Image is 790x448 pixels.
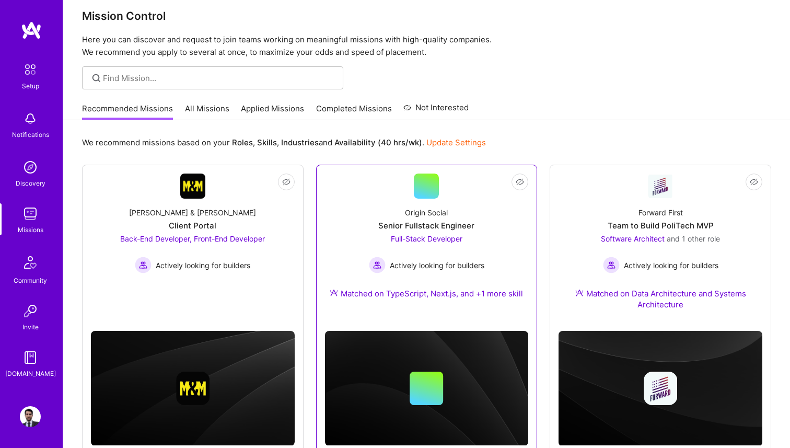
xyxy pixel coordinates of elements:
a: Origin SocialSenior Fullstack EngineerFull-Stack Developer Actively looking for buildersActively ... [325,174,529,312]
div: Client Portal [169,220,216,231]
a: Company Logo[PERSON_NAME] & [PERSON_NAME]Client PortalBack-End Developer, Front-End Developer Act... [91,174,295,305]
b: Roles [232,137,253,147]
div: Matched on TypeScript, Next.js, and +1 more skill [330,288,523,299]
i: icon EyeClosed [282,178,291,186]
img: cover [559,331,762,446]
div: [DOMAIN_NAME] [5,368,56,379]
div: [PERSON_NAME] & [PERSON_NAME] [129,207,256,218]
p: Here you can discover and request to join teams working on meaningful missions with high-quality ... [82,33,771,59]
img: Community [18,250,43,275]
a: Update Settings [426,137,486,147]
img: Invite [20,301,41,321]
img: guide book [20,347,41,368]
div: Matched on Data Architecture and Systems Architecture [559,288,762,310]
img: Company logo [176,372,210,405]
b: Industries [281,137,319,147]
i: icon EyeClosed [750,178,758,186]
div: Forward First [638,207,683,218]
div: Missions [18,224,43,235]
span: Actively looking for builders [624,260,718,271]
a: Company LogoForward FirstTeam to Build PoliTech MVPSoftware Architect and 1 other roleActively lo... [559,174,762,323]
span: and 1 other role [667,234,720,243]
div: Team to Build PoliTech MVP [608,220,714,231]
div: Invite [22,321,39,332]
i: icon EyeClosed [516,178,524,186]
img: Actively looking for builders [603,257,620,273]
span: Back-End Developer, Front-End Developer [120,234,265,243]
img: cover [91,331,295,446]
img: Ateam Purple Icon [575,289,584,297]
b: Skills [257,137,277,147]
a: Applied Missions [241,103,304,120]
div: Discovery [16,178,45,189]
img: Actively looking for builders [135,257,152,273]
span: Actively looking for builders [390,260,484,271]
img: cover [325,331,529,446]
span: Software Architect [601,234,665,243]
i: icon SearchGrey [90,72,102,84]
a: All Missions [185,103,229,120]
span: Full-Stack Developer [391,234,462,243]
a: Recommended Missions [82,103,173,120]
img: Ateam Purple Icon [330,289,338,297]
div: Setup [22,81,39,91]
img: Company Logo [180,174,205,199]
img: bell [20,108,41,129]
img: logo [21,21,42,40]
img: discovery [20,157,41,178]
img: teamwork [20,203,41,224]
b: Availability (40 hrs/wk) [334,137,422,147]
a: Not Interested [403,101,469,120]
div: Notifications [12,129,49,140]
img: User Avatar [20,406,41,427]
p: We recommend missions based on your , , and . [82,137,486,148]
div: Senior Fullstack Engineer [378,220,474,231]
img: Actively looking for builders [369,257,386,273]
img: setup [19,59,41,81]
input: Find Mission... [103,73,335,84]
a: Completed Missions [316,103,392,120]
img: Company Logo [648,174,673,198]
div: Community [14,275,47,286]
div: Origin Social [405,207,448,218]
span: Actively looking for builders [156,260,250,271]
img: Company logo [644,372,677,405]
h3: Mission Control [82,9,771,22]
a: User Avatar [17,406,43,427]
